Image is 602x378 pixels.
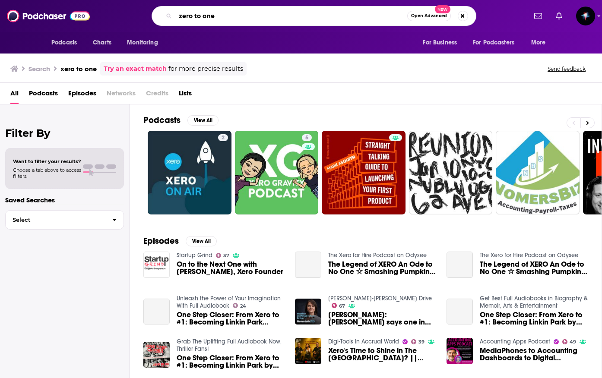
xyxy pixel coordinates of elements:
a: Jung Chun: Xero survery says one in three small business owners think they work too many hours [328,311,436,326]
a: Get Best Full Audiobooks in Biography & Memoir, Arts & Entertainment [480,295,588,309]
a: 24 [233,303,247,308]
a: The Legend of XERO An Ode to No One ☆ Smashing Pumpkins Tribute XEROmix [328,261,436,275]
a: 67 [332,303,345,308]
a: On to the Next One with Rod Drury, Xero Founder [177,261,285,275]
a: All [10,86,19,104]
span: One Step Closer: From Xero to #1: Becoming Linkin Park Audiobook by [PERSON_NAME] [177,311,285,326]
a: The Xero for Hire Podcast on Odysee [480,252,578,259]
a: 5 [235,131,319,214]
a: 37 [216,253,230,258]
a: 49 [562,339,577,344]
span: for more precise results [168,64,243,74]
img: On to the Next One with Rod Drury, Xero Founder [143,252,170,278]
span: Select [6,217,105,223]
button: open menu [467,35,527,51]
a: The Legend of XERO An Ode to No One ☆ Smashing Pumpkins Tribute XEROmix [480,261,588,275]
span: 49 [570,340,576,344]
span: 67 [339,304,345,308]
a: Accounting Apps Podcast [480,338,550,345]
span: 5 [305,134,308,142]
a: 5 [302,134,312,141]
a: Startup Grind [177,252,212,259]
a: The Legend of XERO An Ode to No One ☆ Smashing Pumpkins Tribute XEROmix [295,252,321,278]
a: Unleash the Power of Your Imagination With Full Audiobook [177,295,281,309]
span: For Podcasters [473,37,514,49]
button: Select [5,210,124,230]
span: More [531,37,546,49]
a: Grab The Uplifting Full Audiobook Now, Thriller Fans! [177,338,282,353]
img: Xero's Time to Shine in The US? || Accounting Tech News [295,338,321,364]
span: 2 [222,134,225,142]
a: Podcasts [29,86,58,104]
a: Xero's Time to Shine in The US? || Accounting Tech News [328,347,436,362]
span: 39 [418,340,425,344]
a: One Step Closer: From Xero to #1: Becoming Linkin Park Audiobook by Jeff Blue [143,299,170,325]
span: Want to filter your results? [13,158,81,164]
span: New [435,5,450,13]
img: Podchaser - Follow, Share and Rate Podcasts [7,8,90,24]
a: Heather du Plessis-Allan Drive [328,295,432,302]
span: [PERSON_NAME]: [PERSON_NAME] says one in three small business owners think they work too many hours [328,311,436,326]
div: Search podcasts, credits, & more... [152,6,476,26]
h2: Episodes [143,236,179,246]
a: One Step Closer: From Xero to #1: Becoming Linkin Park by Jeff Blue [177,354,285,369]
img: One Step Closer: From Xero to #1: Becoming Linkin Park by Jeff Blue [143,342,170,368]
img: User Profile [576,6,595,25]
span: Choose a tab above to access filters. [13,167,81,179]
a: 2 [218,134,228,141]
a: Show notifications dropdown [552,9,566,23]
span: One Step Closer: From Xero to #1: Becoming Linkin Park by [PERSON_NAME] [177,354,285,369]
a: 2 [148,131,231,214]
a: Show notifications dropdown [531,9,545,23]
button: open menu [45,35,88,51]
a: One Step Closer: From Xero to #1: Becoming Linkin Park by Jeff Blue [480,311,588,326]
span: Open Advanced [411,14,447,18]
a: Episodes [68,86,96,104]
span: Charts [93,37,111,49]
button: open menu [121,35,169,51]
button: open menu [417,35,468,51]
h3: Search [29,65,50,73]
a: Lists [179,86,192,104]
span: 24 [240,304,246,308]
button: View All [187,115,219,126]
span: Podcasts [51,37,77,49]
button: Show profile menu [576,6,595,25]
span: On to the Next One with [PERSON_NAME], Xero Founder [177,261,285,275]
span: Logged in as daniel90037 [576,6,595,25]
span: Credits [146,86,168,104]
a: The Legend of XERO An Ode to No One ☆ Smashing Pumpkins Tribute XEROmix [447,252,473,278]
a: One Step Closer: From Xero to #1: Becoming Linkin Park by Jeff Blue [447,299,473,325]
a: One Step Closer: From Xero to #1: Becoming Linkin Park Audiobook by Jeff Blue [177,311,285,326]
span: Networks [107,86,136,104]
img: Jung Chun: Xero survery says one in three small business owners think they work too many hours [295,299,321,325]
h2: Filter By [5,127,124,139]
a: The Xero for Hire Podcast on Odysee [328,252,427,259]
span: Monitoring [127,37,158,49]
a: Digi-Tools In Accrual World [328,338,399,345]
span: Xero's Time to Shine in The [GEOGRAPHIC_DATA]? || Accounting Tech News [328,347,436,362]
h2: Podcasts [143,115,181,126]
button: open menu [525,35,557,51]
a: 39 [411,339,425,344]
span: For Business [423,37,457,49]
a: MediaPhones to Accounting Dashboards to Digital Marketplaces : The Design Journey of Xero’s Co-Fo... [480,347,588,362]
h3: xero to one [60,65,97,73]
img: MediaPhones to Accounting Dashboards to Digital Marketplaces : The Design Journey of Xero’s Co-Fo... [447,338,473,364]
button: Open AdvancedNew [407,11,451,21]
span: One Step Closer: From Xero to #1: Becoming Linkin Park by [PERSON_NAME] [480,311,588,326]
button: View All [186,236,217,246]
